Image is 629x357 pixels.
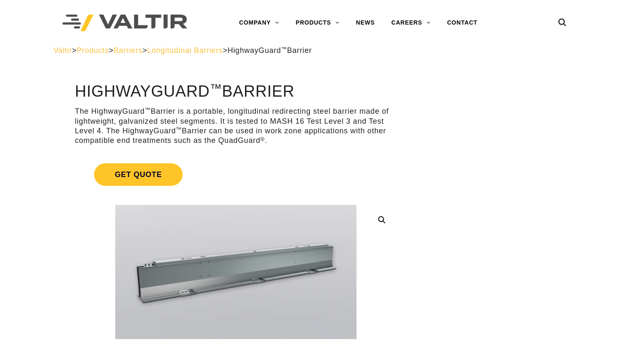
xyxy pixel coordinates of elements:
div: > > > > [53,46,575,55]
a: CAREERS [383,15,439,31]
span: Get Quote [94,163,183,186]
a: COMPANY [231,15,287,31]
a: Longitudinal Barriers [147,46,223,55]
img: Valtir [62,15,187,32]
a: Get Quote [75,153,397,196]
a: Products [77,46,109,55]
a: Valtir [53,46,72,55]
a: NEWS [348,15,383,31]
a: 🔍 [374,212,389,227]
p: The HighwayGuard Barrier is a portable, longitudinal redirecting steel barrier made of lightweigh... [75,107,397,146]
sup: ® [260,136,265,142]
sup: ™ [145,107,151,113]
a: CONTACT [439,15,486,31]
a: Barriers [114,46,142,55]
sup: ™ [210,82,222,95]
sup: ™ [176,126,182,132]
span: HighwayGuard Barrier [228,46,312,55]
h1: HighwayGuard Barrier [75,83,397,100]
sup: ™ [281,46,287,52]
a: PRODUCTS [287,15,348,31]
